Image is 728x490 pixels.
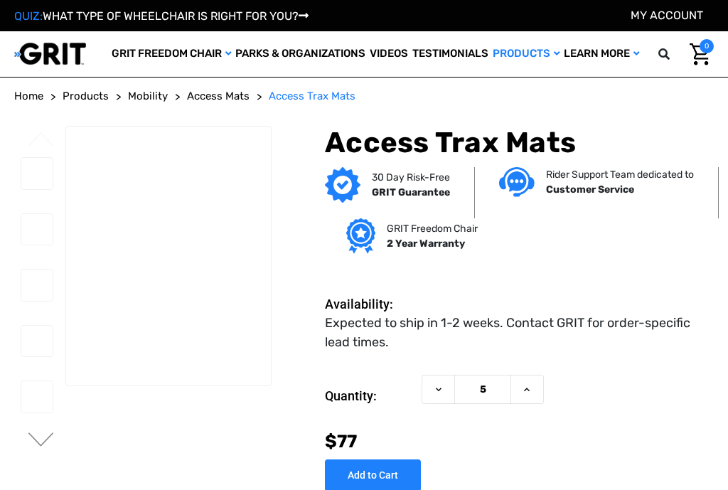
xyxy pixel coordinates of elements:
label: Quantity: [325,375,414,417]
strong: GRIT Guarantee [372,186,450,198]
a: Learn More [562,31,641,77]
span: QUIZ: [14,9,43,23]
h1: Access Trax Mats [325,126,714,160]
a: Mobility [128,88,168,105]
strong: 2 Year Warranty [387,238,465,250]
img: GRIT All-Terrain Wheelchair and Mobility Equipment [14,42,86,65]
button: Go to slide 2 of 6 [26,432,56,449]
a: Home [14,88,43,105]
a: Testimonials [410,31,491,77]
dd: Expected to ship in 1-2 weeks. Contact GRIT for order-specific lead times. [325,314,707,352]
a: Videos [368,31,410,77]
a: Products [63,88,109,105]
dt: Availability: [325,294,414,314]
img: Access Trax Mats [21,326,53,357]
nav: Breadcrumb [14,88,714,105]
p: Rider Support Team dedicated to [546,167,694,182]
img: Customer service [499,167,535,196]
img: Access Trax Mats [21,158,53,189]
span: $77 [325,431,357,452]
strong: Customer Service [546,183,634,196]
a: Account [631,9,703,22]
p: 30 Day Risk-Free [372,170,450,185]
span: Access Mats [187,90,250,102]
a: GRIT Freedom Chair [109,31,233,77]
span: 0 [700,39,714,53]
img: GRIT Guarantee [325,167,360,203]
a: Access Mats [187,88,250,105]
span: Mobility [128,90,168,102]
span: Access Trax Mats [269,90,355,102]
p: GRIT Freedom Chair [387,221,478,236]
img: Access Trax Mats [21,381,53,412]
span: Home [14,90,43,102]
a: QUIZ:WHAT TYPE OF WHEELCHAIR IS RIGHT FOR YOU? [14,9,309,23]
a: Access Trax Mats [269,88,355,105]
img: Access Trax Mats [21,214,53,245]
input: Search [679,39,686,69]
button: Go to slide 6 of 6 [26,132,56,149]
img: Access Trax Mats [66,165,271,347]
span: Products [63,90,109,102]
img: Access Trax Mats [21,270,53,301]
img: Grit freedom [346,218,375,254]
img: Cart [690,43,710,65]
a: Cart with 0 items [686,39,714,69]
a: Parks & Organizations [233,31,368,77]
a: Products [491,31,562,77]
